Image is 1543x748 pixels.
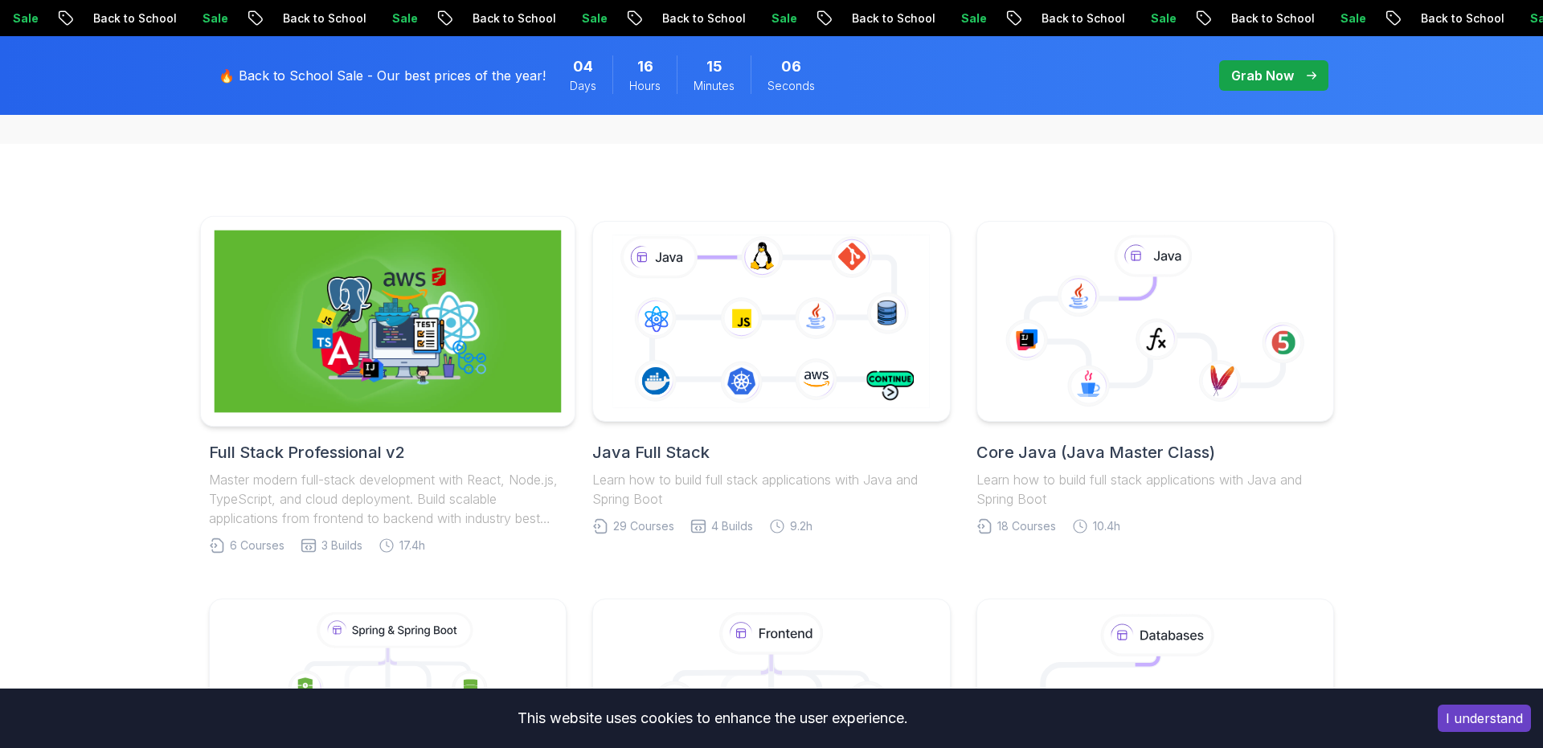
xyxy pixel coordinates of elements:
[756,10,808,27] p: Sale
[1406,10,1515,27] p: Back to School
[629,78,661,94] span: Hours
[215,231,562,413] img: Full Stack Professional v2
[567,10,618,27] p: Sale
[1136,10,1187,27] p: Sale
[767,78,815,94] span: Seconds
[219,66,546,85] p: 🔥 Back to School Sale - Our best prices of the year!
[570,78,596,94] span: Days
[694,78,735,94] span: Minutes
[790,518,812,534] span: 9.2h
[268,10,377,27] p: Back to School
[637,55,653,78] span: 16 Hours
[457,10,567,27] p: Back to School
[209,221,567,554] a: Full Stack Professional v2Full Stack Professional v2Master modern full-stack development with Rea...
[976,221,1334,534] a: Core Java (Java Master Class)Learn how to build full stack applications with Java and Spring Boot...
[1093,518,1120,534] span: 10.4h
[946,10,997,27] p: Sale
[976,441,1334,464] h2: Core Java (Java Master Class)
[377,10,428,27] p: Sale
[573,55,593,78] span: 4 Days
[209,470,567,528] p: Master modern full-stack development with React, Node.js, TypeScript, and cloud deployment. Build...
[12,701,1414,736] div: This website uses cookies to enhance the user experience.
[781,55,801,78] span: 6 Seconds
[706,55,722,78] span: 15 Minutes
[230,537,284,554] span: 6 Courses
[976,470,1334,509] p: Learn how to build full stack applications with Java and Spring Boot
[592,221,950,534] a: Java Full StackLearn how to build full stack applications with Java and Spring Boot29 Courses4 Bu...
[321,537,362,554] span: 3 Builds
[1231,66,1294,85] p: Grab Now
[1325,10,1377,27] p: Sale
[209,441,567,464] h2: Full Stack Professional v2
[647,10,756,27] p: Back to School
[1438,705,1531,732] button: Accept cookies
[1026,10,1136,27] p: Back to School
[613,518,674,534] span: 29 Courses
[837,10,946,27] p: Back to School
[997,518,1056,534] span: 18 Courses
[1216,10,1325,27] p: Back to School
[399,537,425,554] span: 17.4h
[592,470,950,509] p: Learn how to build full stack applications with Java and Spring Boot
[592,441,950,464] h2: Java Full Stack
[187,10,239,27] p: Sale
[711,518,753,534] span: 4 Builds
[78,10,187,27] p: Back to School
